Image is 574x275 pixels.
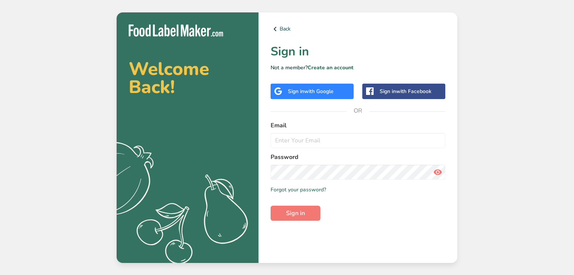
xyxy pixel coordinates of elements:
[308,64,354,71] a: Create an account
[271,64,445,72] p: Not a member?
[288,87,334,95] div: Sign in
[271,121,445,130] label: Email
[129,60,246,96] h2: Welcome Back!
[129,24,223,37] img: Food Label Maker
[380,87,431,95] div: Sign in
[271,186,326,194] a: Forgot your password?
[286,209,305,218] span: Sign in
[271,206,320,221] button: Sign in
[347,99,369,122] span: OR
[304,88,334,95] span: with Google
[271,24,445,34] a: Back
[271,43,445,61] h1: Sign in
[396,88,431,95] span: with Facebook
[271,133,445,148] input: Enter Your Email
[271,153,445,162] label: Password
